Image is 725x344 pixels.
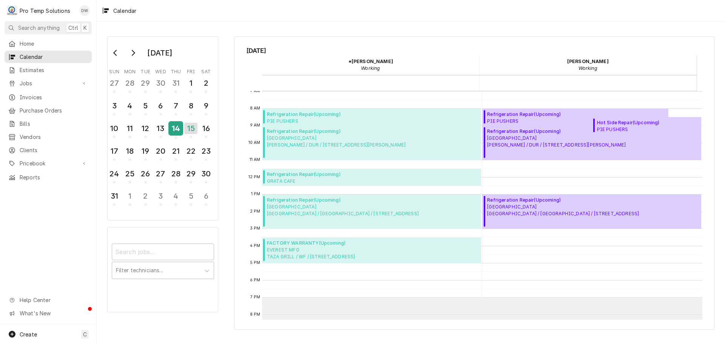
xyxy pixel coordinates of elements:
button: Search anythingCtrlK [5,21,92,34]
th: Saturday [199,66,214,75]
span: Pricebook [20,159,77,167]
span: What's New [20,309,87,317]
div: 27 [155,168,167,179]
div: 30 [200,168,212,179]
span: Create [20,331,37,338]
span: PIE PUSHERS PIE PUSHERS/ DUR- MAIN ST / [STREET_ADDRESS] [487,118,605,124]
div: [Service] Refrigeration Repair PIE PUSHERS PIE PUSHERS/ DUR- MAIN ST / 117 W Main St A, Durham, N... [262,109,481,126]
div: 5 [185,190,197,202]
div: 12 [140,123,151,134]
div: [DATE] [145,46,175,59]
span: Vendors [20,133,88,141]
div: 31 [108,190,120,202]
div: 18 [124,145,136,157]
span: 4 PM [248,243,262,249]
a: Estimates [5,64,92,76]
div: Refrigeration Repair(Upcoming)PIE PUSHERSPIE PUSHERS/ DUR- MAIN ST / [STREET_ADDRESS] [482,109,669,126]
span: GRATA CAFE GRATA CAFE/ [GEOGRAPHIC_DATA] / [STREET_ADDRESS] [267,178,397,184]
span: 3 PM [248,225,262,231]
div: DW [79,5,90,16]
button: Go to next month [125,47,140,59]
span: Refrigeration Repair ( Upcoming ) [267,197,419,204]
div: Calendar Calendar [234,36,714,330]
span: K [83,24,87,32]
div: 22 [185,145,197,157]
div: Dana Williams's Avatar [79,5,90,16]
div: FACTORY WARRANTY(Upcoming)EVEREST MFGTAZA GRILL / WF / [STREET_ADDRESS] [262,238,481,263]
span: Refrigeration Repair ( Upcoming ) [487,197,639,204]
span: Invoices [20,93,88,101]
span: [GEOGRAPHIC_DATA] [PERSON_NAME] / DUR / [STREET_ADDRESS][PERSON_NAME] [487,135,626,148]
span: Refrigeration Repair ( Upcoming ) [267,128,406,135]
th: Monday [122,66,138,75]
span: 7 AM [248,88,262,94]
span: 2 PM [248,208,262,214]
span: Purchase Orders [20,106,88,114]
em: Working [361,65,380,71]
div: 14 [169,122,182,135]
th: Sunday [107,66,122,75]
span: Help Center [20,296,87,304]
div: [Service] Refrigeration Repair PIE PUSHERS PIE PUSHERS/ DUR- MAIN ST / 117 W Main St A, Durham, N... [482,109,669,126]
strong: *[PERSON_NAME] [348,59,393,64]
span: 10 AM [247,140,262,146]
div: 9 [200,100,212,111]
div: [Service] Refrigeration Repair CHAPEL HILL CC CHAPEL HILL CC / ChHILL / 103 Lancaster Dr, Chapel ... [262,194,481,229]
div: 27 [108,77,120,89]
a: Go to Jobs [5,77,92,89]
div: 1 [124,190,136,202]
div: Refrigeration Repair(Upcoming)[GEOGRAPHIC_DATA][GEOGRAPHIC_DATA] / [GEOGRAPHIC_DATA] / [STREET_AD... [262,194,481,229]
div: Pro Temp Solutions's Avatar [7,5,17,16]
div: Calendar Filters [107,227,218,312]
div: 1 [185,77,197,89]
div: Refrigeration Repair(Upcoming)[GEOGRAPHIC_DATA][GEOGRAPHIC_DATA] / [GEOGRAPHIC_DATA] / [STREET_AD... [482,194,702,229]
div: [Service] FACTORY WARRANTY EVEREST MFG TAZA GRILL / WF / 1898 S FRANKLIN ST #110 ID: WO#ERW14737 ... [262,238,481,263]
span: C [83,330,87,338]
span: [GEOGRAPHIC_DATA] [GEOGRAPHIC_DATA] / [GEOGRAPHIC_DATA] / [STREET_ADDRESS] [487,204,639,217]
a: Clients [5,144,92,156]
div: 11 [124,123,136,134]
div: Calendar Day Picker [107,36,218,221]
div: Pro Temp Solutions [20,7,70,15]
div: 28 [170,168,182,179]
a: Reports [5,171,92,184]
input: Search jobs... [112,244,214,260]
div: Dakota Williams - Working [479,56,697,74]
div: 6 [155,100,167,111]
span: Jobs [20,79,77,87]
span: 8 AM [248,105,262,111]
div: 5 [140,100,151,111]
span: PIE PUSHERS PIE PUSHERS/ DUR- MAIN ST / [STREET_ADDRESS] [597,126,699,132]
span: [GEOGRAPHIC_DATA] [GEOGRAPHIC_DATA] / [GEOGRAPHIC_DATA] / [STREET_ADDRESS] [267,204,419,217]
span: 8 PM [248,312,262,318]
div: 3 [108,100,120,111]
div: Calendar Filters [112,237,214,287]
a: Bills [5,117,92,130]
div: 6 [200,190,212,202]
a: Calendar [5,51,92,63]
div: Refrigeration Repair(Upcoming)GRATA CAFEGRATA CAFE/ [GEOGRAPHIC_DATA] / [STREET_ADDRESS] [262,169,481,186]
div: [Service] Refrigeration Repair TOBACCO ROAD SPORTS CAFE TOBACCO RD / DUR / 280 S Mangum St, Durha... [262,126,481,160]
span: Refrigeration Repair ( Upcoming ) [487,111,605,118]
div: Hot Side Repair(Upcoming)PIE PUSHERSPIE PUSHERS/ DUR- MAIN ST / [STREET_ADDRESS] [592,117,701,134]
strong: [PERSON_NAME] [567,59,609,64]
div: 16 [200,123,212,134]
div: [Service] Refrigeration Repair CHAPEL HILL CC CHAPEL HILL CC / ChHILL / 103 Lancaster Dr, Chapel ... [482,194,702,229]
div: 25 [124,168,136,179]
a: Invoices [5,91,92,103]
div: *Kevin Williams - Working [262,56,480,74]
span: Bills [20,120,88,128]
div: 13 [155,123,167,134]
button: Go to previous month [108,47,123,59]
div: 24 [108,168,120,179]
span: [DATE] [247,46,702,56]
div: 21 [170,145,182,157]
span: [GEOGRAPHIC_DATA] [PERSON_NAME] / DUR / [STREET_ADDRESS][PERSON_NAME] [267,135,406,148]
span: 6 PM [248,277,262,283]
div: 23 [200,145,212,157]
div: 15 [184,123,197,134]
a: Vendors [5,131,92,143]
th: Thursday [168,66,184,75]
div: 4 [124,100,136,111]
span: Refrigeration Repair ( Upcoming ) [267,171,397,178]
